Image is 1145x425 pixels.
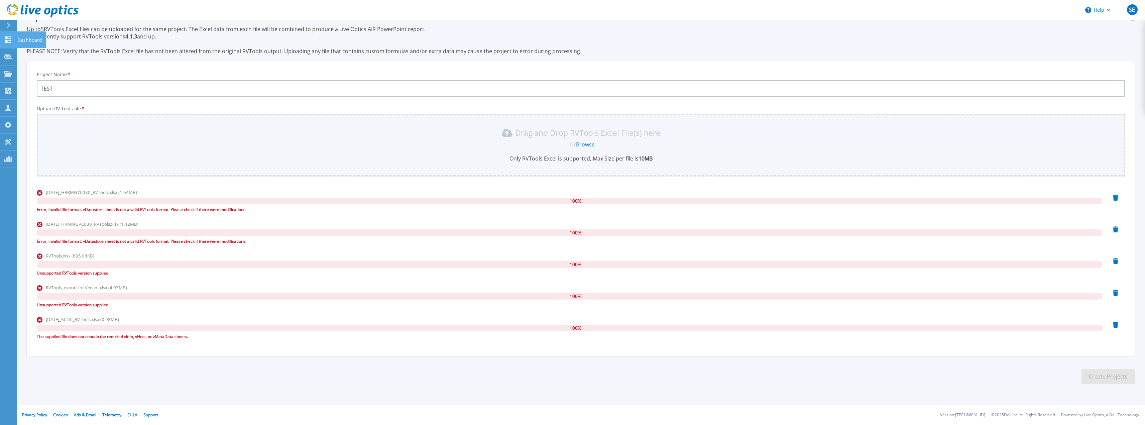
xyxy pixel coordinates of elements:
li: Version: [TECHNICAL_ID] [940,413,985,417]
b: 10MB [639,155,653,162]
label: Project Name [37,72,71,77]
a: Privacy Policy [22,412,47,418]
span: [DATE]_KCDC_RVTools.xlsx (0.98MB) [46,316,119,322]
div: Unsupported RVTools version supplied. [37,270,1103,277]
button: Create Projects [1081,369,1135,384]
a: Browse [576,141,595,148]
a: Ads & Email [74,412,96,418]
span: RVTools_export for Veeam.xlsx (4.03MB) [46,285,127,291]
strong: 4.1.3 [125,33,137,40]
p: Drag and Drop RVTools Excel File(s) here [515,129,660,136]
div: The supplied file does not contain the required vInfo, vHost, or vMetaData sheets. [37,333,1103,340]
a: Cookies [53,412,68,418]
input: Enter Project Name [37,80,1125,97]
div: Drag and Drop RVTools Excel File(s) here OrBrowseOnly RVTools Excel is supported, Max Size per fi... [41,127,1121,162]
div: Unsupported RVTools version supplied. [37,302,1103,308]
p: Only RVTools Excel is supported, Max Size per file is [41,155,1121,162]
div: Error, invalid file format. vDatastore sheet is not a valid RVTools format. Please check if there... [37,238,1103,245]
span: 100 % [570,261,581,268]
span: 100 % [570,325,581,331]
span: RVTools.xlsx (695.98KB) [46,253,94,259]
a: Telemetry [102,412,121,418]
span: [DATE]_HRRMGVC030_RVTools.xlsx (1.64MB) [46,189,137,195]
span: 100 % [570,229,581,236]
div: Error, invalid file format. vDatastore sheet is not a valid RVTools format. Please check if there... [37,206,1103,213]
span: 100 % [570,293,581,300]
li: © 2025 Dell Inc. All Rights Reserved [991,413,1055,417]
span: [DATE]_HRMMGVC030_RVTools.xlsx (1.42MB) [46,221,138,227]
li: Powered by Live Optics, a Dell Technology [1061,413,1139,417]
a: EULA [127,412,137,418]
a: Support [143,412,158,418]
span: 100 % [570,198,581,204]
p: Upload RV Tools file [37,106,1125,111]
span: Or [570,141,576,148]
p: Dashboard [17,31,42,49]
p: Up to 5 RVTools Excel files can be uploaded for the same project. The Excel data from each file w... [27,25,1135,55]
span: SE [1129,7,1135,12]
